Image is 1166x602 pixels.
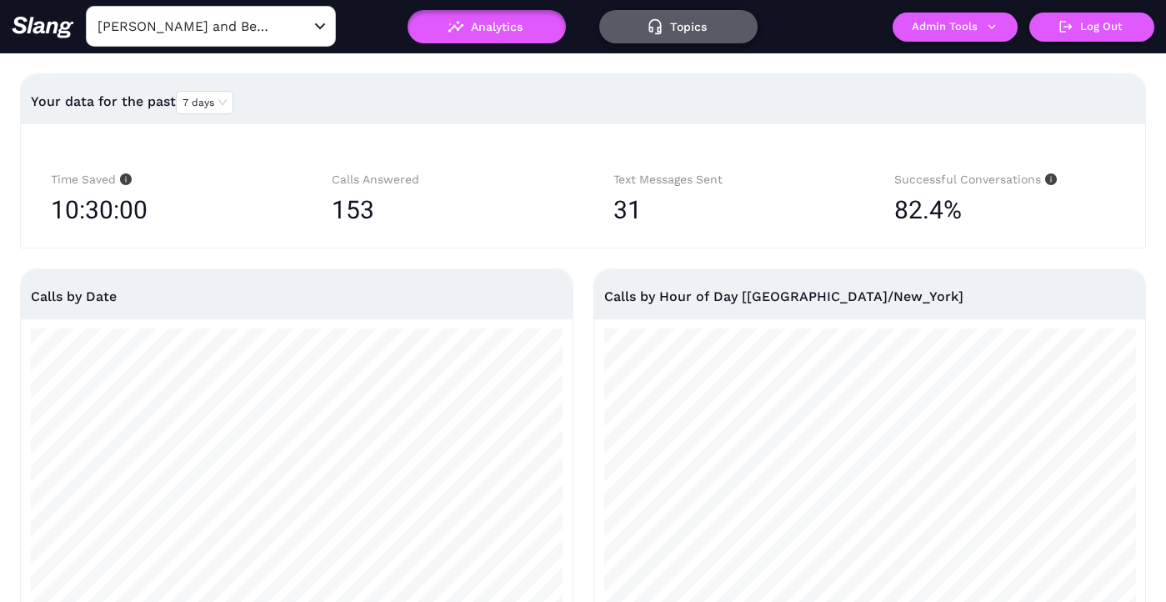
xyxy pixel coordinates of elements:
[599,10,758,43] button: Topics
[116,173,132,185] span: info-circle
[332,170,553,189] div: Calls Answered
[31,82,1135,122] div: Your data for the past
[1029,13,1154,42] button: Log Out
[310,17,330,37] button: Open
[12,16,74,38] img: 623511267c55cb56e2f2a487_logo2.png
[893,13,1018,42] button: Admin Tools
[408,10,566,43] button: Analytics
[51,173,132,186] span: Time Saved
[408,20,566,32] a: Analytics
[332,195,374,224] span: 153
[894,189,962,231] span: 82.4%
[604,269,1136,324] div: Calls by Hour of Day [[GEOGRAPHIC_DATA]/New_York]
[183,92,227,113] span: 7 days
[894,173,1057,186] span: Successful Conversations
[1041,173,1057,185] span: info-circle
[613,195,642,224] span: 31
[613,170,834,189] div: Text Messages Sent
[31,269,563,324] div: Calls by Date
[51,189,148,231] span: 10:30:00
